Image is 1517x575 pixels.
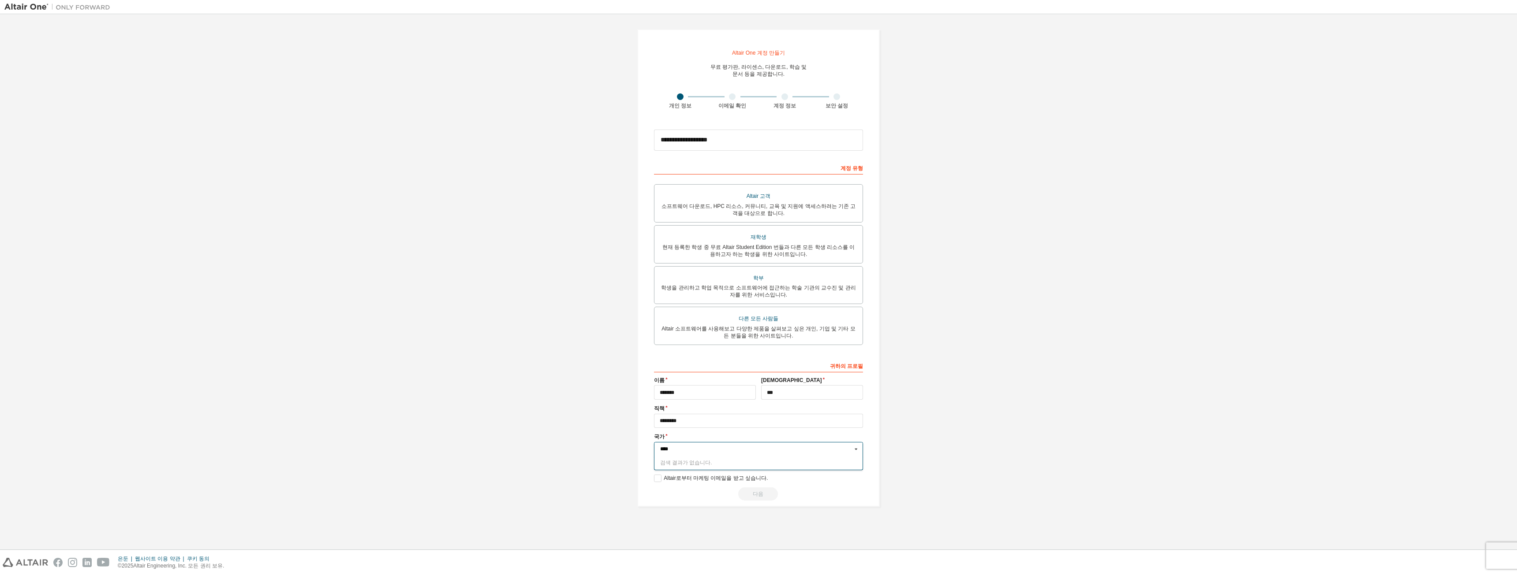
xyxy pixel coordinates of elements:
[751,234,766,240] font: 재학생
[4,3,115,11] img: 알타이르 원
[739,315,779,322] font: 다른 모든 사람들
[761,377,822,383] font: [DEMOGRAPHIC_DATA]
[122,563,134,569] font: 2025
[773,103,796,109] font: 계정 정보
[664,475,768,481] font: Altair로부터 마케팅 이메일을 받고 싶습니다.
[661,203,856,216] font: 소프트웨어 다운로드, HPC 리소스, 커뮤니티, 교육 및 지원에 액세스하려는 기존 고객을 대상으로 합니다.
[660,460,712,466] font: 검색 결과가 없습니다.
[654,377,665,383] font: 이름
[747,193,771,199] font: Altair 고객
[732,50,785,56] font: Altair One 계정 만들기
[654,434,665,440] font: 국가
[133,563,224,569] font: Altair Engineering, Inc. 모든 권리 보유.
[53,558,63,567] img: facebook.svg
[732,71,785,77] font: 문서 등을 제공합니다.
[662,244,855,257] font: 현재 등록한 학생 중 무료 Altair Student Edition 번들과 다른 모든 학생 리소스를 이용하고자 하는 학생을 위한 사이트입니다.
[718,103,746,109] font: 이메일 확인
[710,64,807,70] font: 무료 평가판, 라이센스, 다운로드, 학습 및
[826,103,848,109] font: 보안 설정
[654,405,665,412] font: 직책
[135,556,180,562] font: 웹사이트 이용 약관
[841,165,863,171] font: 계정 유형
[118,556,128,562] font: 은둔
[654,487,863,501] div: Read and acccept EULA to continue
[187,556,209,562] font: 쿠키 동의
[661,285,856,298] font: 학생을 관리하고 학업 목적으로 소프트웨어에 접근하는 학술 기관의 교수진 및 관리자를 위한 서비스입니다.
[661,326,855,339] font: Altair 소프트웨어를 사용해보고 다양한 제품을 살펴보고 싶은 개인, 기업 및 기타 모든 분들을 위한 사이트입니다.
[82,558,92,567] img: linkedin.svg
[118,563,122,569] font: ©
[669,103,691,109] font: 개인 정보
[68,558,77,567] img: instagram.svg
[97,558,110,567] img: youtube.svg
[830,363,863,369] font: 귀하의 프로필
[3,558,48,567] img: altair_logo.svg
[753,275,764,281] font: 학부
